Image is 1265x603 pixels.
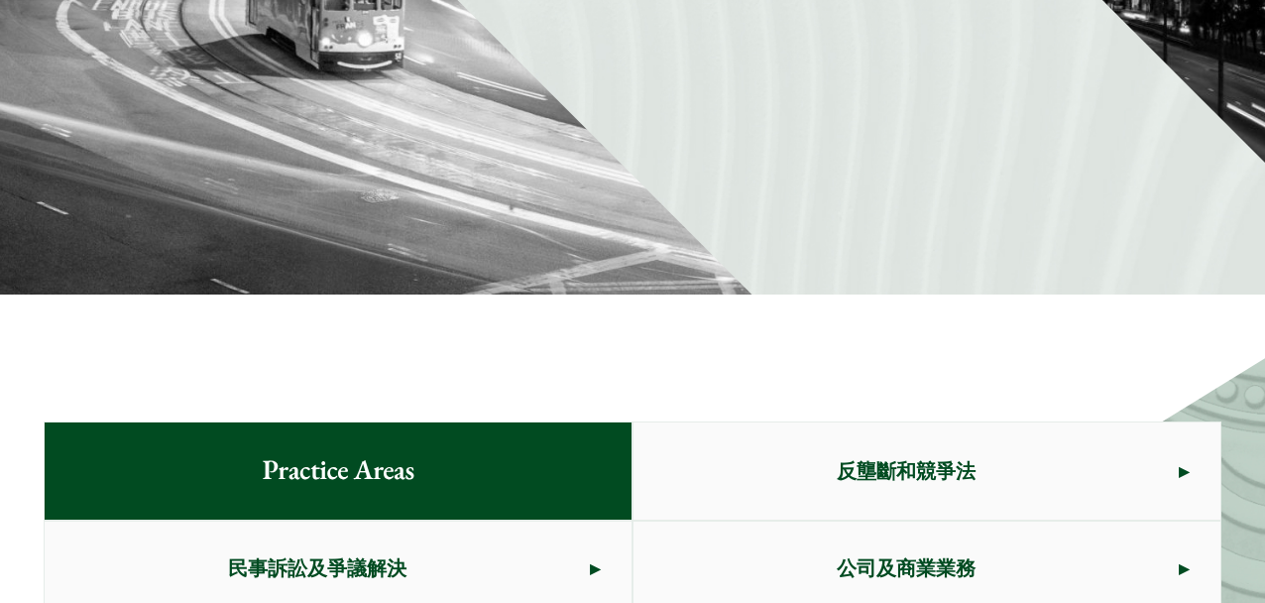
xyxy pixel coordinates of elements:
a: 反壟斷和競爭法 [633,422,1220,520]
span: 反壟斷和競爭法 [633,424,1179,518]
span: Practice Areas [230,422,445,520]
